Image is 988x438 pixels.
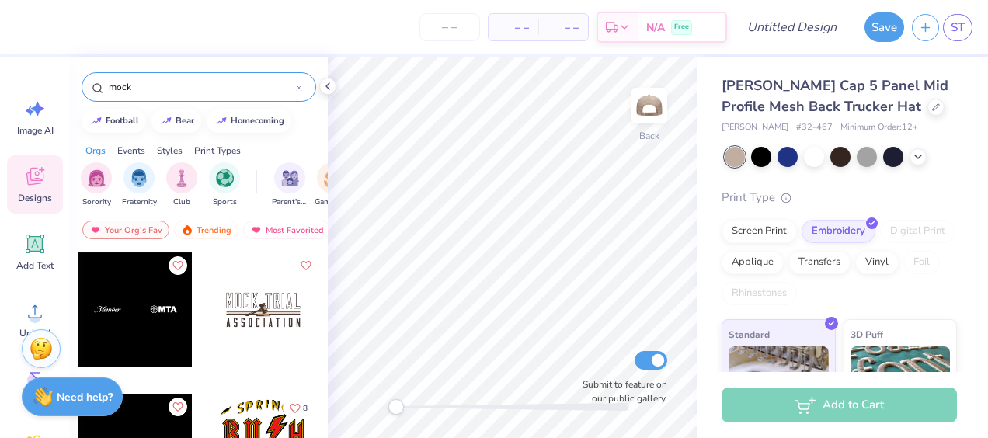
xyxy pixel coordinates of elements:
[216,169,234,187] img: Sports Image
[243,221,331,239] div: Most Favorited
[173,196,190,208] span: Club
[646,19,665,36] span: N/A
[802,220,875,243] div: Embroidery
[81,162,112,208] button: filter button
[722,282,797,305] div: Rhinestones
[160,116,172,126] img: trend_line.gif
[82,196,111,208] span: Sorority
[729,326,770,342] span: Standard
[388,399,404,415] div: Accessibility label
[419,13,480,41] input: – –
[207,109,291,133] button: homecoming
[796,121,833,134] span: # 32-467
[173,169,190,187] img: Club Image
[851,326,883,342] span: 3D Puff
[122,196,157,208] span: Fraternity
[169,398,187,416] button: Like
[722,251,784,274] div: Applique
[85,144,106,158] div: Orgs
[81,162,112,208] div: filter for Sorority
[729,346,829,424] img: Standard
[315,162,350,208] div: filter for Game Day
[176,116,194,125] div: bear
[281,169,299,187] img: Parent's Weekend Image
[272,162,308,208] button: filter button
[272,162,308,208] div: filter for Parent's Weekend
[89,224,102,235] img: most_fav.gif
[209,162,240,208] div: filter for Sports
[639,129,659,143] div: Back
[166,162,197,208] div: filter for Club
[117,144,145,158] div: Events
[16,259,54,272] span: Add Text
[722,76,948,116] span: [PERSON_NAME] Cap 5 Panel Mid Profile Mesh Back Trucker Hat
[903,251,940,274] div: Foil
[297,256,315,275] button: Like
[194,144,241,158] div: Print Types
[169,256,187,275] button: Like
[18,192,52,204] span: Designs
[17,124,54,137] span: Image AI
[634,90,665,121] img: Back
[864,12,904,42] button: Save
[90,116,103,126] img: trend_line.gif
[215,116,228,126] img: trend_line.gif
[283,398,315,419] button: Like
[840,121,918,134] span: Minimum Order: 12 +
[174,221,238,239] div: Trending
[855,251,899,274] div: Vinyl
[735,12,849,43] input: Untitled Design
[106,116,139,125] div: football
[722,121,788,134] span: [PERSON_NAME]
[213,196,237,208] span: Sports
[181,224,193,235] img: trending.gif
[130,169,148,187] img: Fraternity Image
[548,19,579,36] span: – –
[82,109,146,133] button: football
[315,162,350,208] button: filter button
[107,79,296,95] input: Try "Alpha"
[722,220,797,243] div: Screen Print
[324,169,342,187] img: Game Day Image
[19,327,50,339] span: Upload
[122,162,157,208] button: filter button
[951,19,965,36] span: ST
[250,224,263,235] img: most_fav.gif
[231,116,284,125] div: homecoming
[574,377,667,405] label: Submit to feature on our public gallery.
[498,19,529,36] span: – –
[315,196,350,208] span: Game Day
[157,144,183,158] div: Styles
[272,196,308,208] span: Parent's Weekend
[88,169,106,187] img: Sorority Image
[851,346,951,424] img: 3D Puff
[166,162,197,208] button: filter button
[880,220,955,243] div: Digital Print
[57,390,113,405] strong: Need help?
[722,189,957,207] div: Print Type
[122,162,157,208] div: filter for Fraternity
[303,405,308,412] span: 8
[943,14,972,41] a: ST
[788,251,851,274] div: Transfers
[82,221,169,239] div: Your Org's Fav
[674,22,689,33] span: Free
[209,162,240,208] button: filter button
[151,109,201,133] button: bear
